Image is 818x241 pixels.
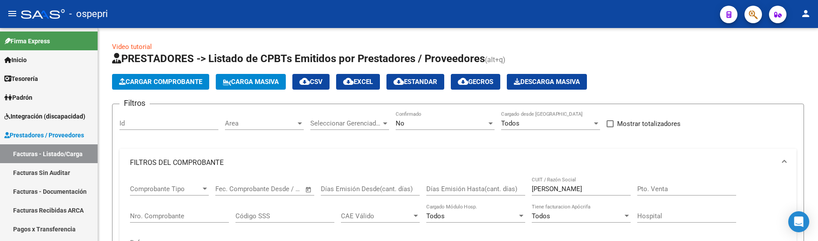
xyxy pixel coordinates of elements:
[4,112,85,121] span: Integración (discapacidad)
[341,212,412,220] span: CAE Válido
[216,74,286,90] button: Carga Masiva
[130,185,201,193] span: Comprobante Tipo
[112,43,152,51] a: Video tutorial
[507,74,587,90] app-download-masive: Descarga masiva de comprobantes (adjuntos)
[7,8,18,19] mat-icon: menu
[223,78,279,86] span: Carga Masiva
[507,74,587,90] button: Descarga Masiva
[343,76,354,87] mat-icon: cloud_download
[119,78,202,86] span: Cargar Comprobante
[396,119,404,127] span: No
[501,119,520,127] span: Todos
[119,149,797,177] mat-expansion-panel-header: FILTROS DEL COMPROBANTE
[485,56,506,64] span: (alt+q)
[393,76,404,87] mat-icon: cloud_download
[119,97,150,109] h3: Filtros
[4,36,50,46] span: Firma Express
[532,212,550,220] span: Todos
[304,185,314,195] button: Open calendar
[112,74,209,90] button: Cargar Comprobante
[4,55,27,65] span: Inicio
[788,211,809,232] div: Open Intercom Messenger
[336,74,380,90] button: EXCEL
[299,78,323,86] span: CSV
[225,119,296,127] span: Area
[292,74,330,90] button: CSV
[386,74,444,90] button: Estandar
[393,78,437,86] span: Estandar
[259,185,301,193] input: Fecha fin
[4,74,38,84] span: Tesorería
[112,52,485,65] span: PRESTADORES -> Listado de CPBTs Emitidos por Prestadores / Proveedores
[617,119,681,129] span: Mostrar totalizadores
[310,119,381,127] span: Seleccionar Gerenciador
[215,185,251,193] input: Fecha inicio
[4,130,84,140] span: Prestadores / Proveedores
[451,74,500,90] button: Gecros
[69,4,108,24] span: - ospepri
[458,78,493,86] span: Gecros
[458,76,468,87] mat-icon: cloud_download
[299,76,310,87] mat-icon: cloud_download
[130,158,776,168] mat-panel-title: FILTROS DEL COMPROBANTE
[514,78,580,86] span: Descarga Masiva
[4,93,32,102] span: Padrón
[426,212,445,220] span: Todos
[800,8,811,19] mat-icon: person
[343,78,373,86] span: EXCEL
